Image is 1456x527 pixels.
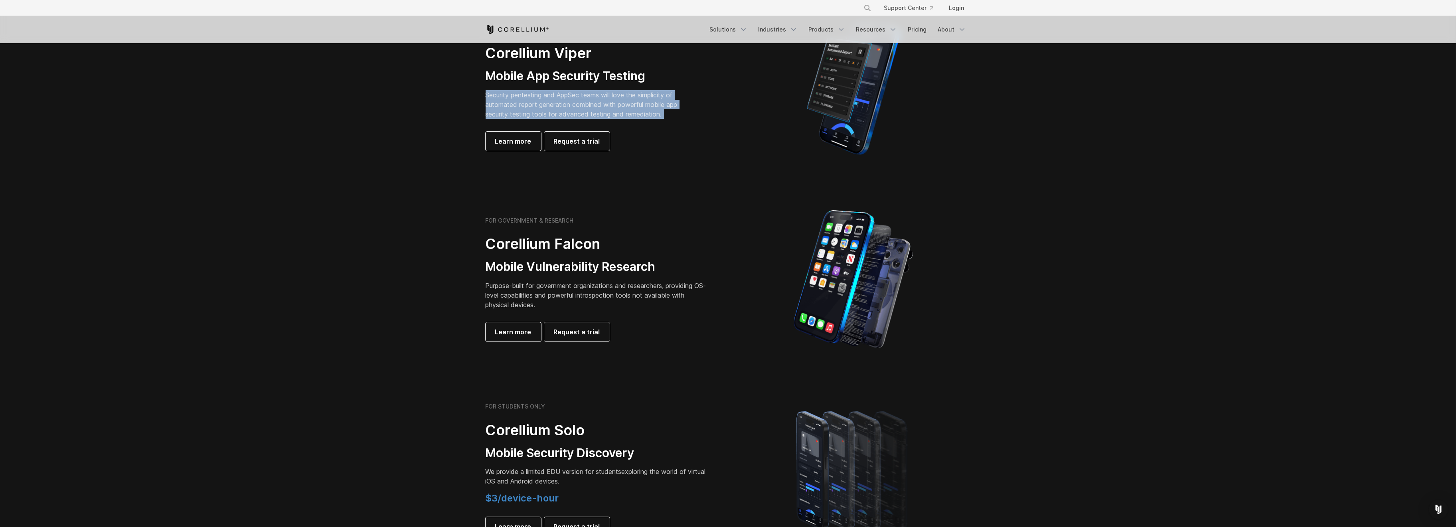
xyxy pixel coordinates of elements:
[754,22,802,37] a: Industries
[878,1,940,15] a: Support Center
[933,22,971,37] a: About
[705,22,971,37] div: Navigation Menu
[903,22,932,37] a: Pricing
[486,90,690,119] p: Security pentesting and AppSec teams will love the simplicity of automated report generation comb...
[793,209,913,349] img: iPhone model separated into the mechanics used to build the physical device.
[495,136,531,146] span: Learn more
[554,327,600,337] span: Request a trial
[486,468,622,476] span: We provide a limited EDU version for students
[854,1,971,15] div: Navigation Menu
[544,322,610,341] a: Request a trial
[486,44,690,62] h2: Corellium Viper
[486,281,709,310] p: Purpose-built for government organizations and researchers, providing OS-level capabilities and p...
[486,492,559,504] span: $3/device-hour
[486,421,709,439] h2: Corellium Solo
[486,403,545,410] h6: FOR STUDENTS ONLY
[486,259,709,274] h3: Mobile Vulnerability Research
[544,132,610,151] a: Request a trial
[554,136,600,146] span: Request a trial
[486,25,549,34] a: Corellium Home
[851,22,902,37] a: Resources
[486,132,541,151] a: Learn more
[486,322,541,341] a: Learn more
[486,217,574,224] h6: FOR GOVERNMENT & RESEARCH
[486,235,709,253] h2: Corellium Falcon
[486,446,709,461] h3: Mobile Security Discovery
[793,19,913,158] img: Corellium MATRIX automated report on iPhone showing app vulnerability test results across securit...
[495,327,531,337] span: Learn more
[804,22,850,37] a: Products
[486,467,709,486] p: exploring the world of virtual iOS and Android devices.
[1429,500,1448,519] div: Open Intercom Messenger
[943,1,971,15] a: Login
[486,69,690,84] h3: Mobile App Security Testing
[860,1,875,15] button: Search
[705,22,752,37] a: Solutions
